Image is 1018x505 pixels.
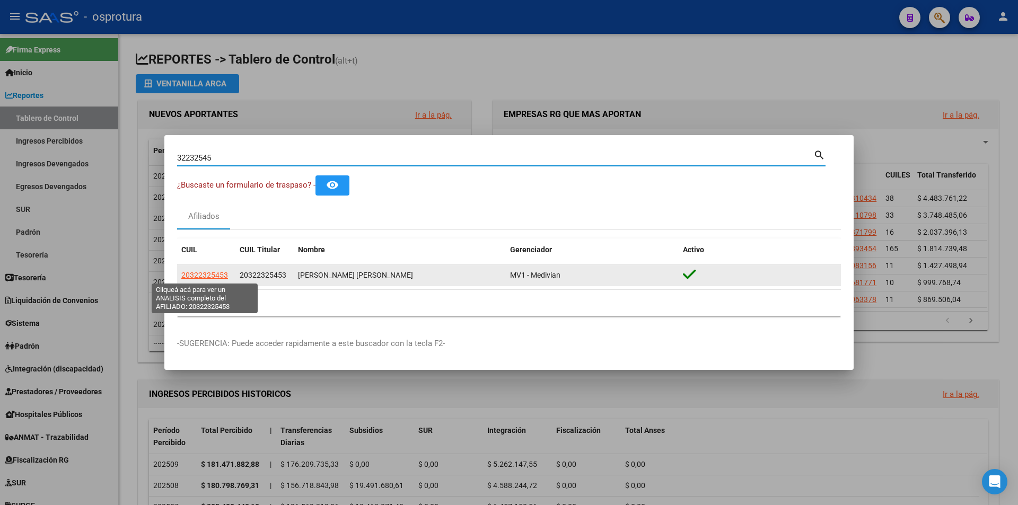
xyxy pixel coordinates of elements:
datatable-header-cell: Nombre [294,238,506,261]
div: [PERSON_NAME] [PERSON_NAME] [298,269,502,281]
span: ¿Buscaste un formulario de traspaso? - [177,180,315,190]
span: Nombre [298,245,325,254]
div: 1 total [177,290,841,316]
datatable-header-cell: CUIL [177,238,235,261]
span: Activo [683,245,704,254]
span: CUIL Titular [240,245,280,254]
datatable-header-cell: CUIL Titular [235,238,294,261]
mat-icon: search [813,148,826,161]
datatable-header-cell: Gerenciador [506,238,679,261]
span: 20322325453 [181,271,228,279]
div: Open Intercom Messenger [982,469,1007,494]
mat-icon: remove_red_eye [326,179,339,191]
span: CUIL [181,245,197,254]
span: Gerenciador [510,245,552,254]
span: 20322325453 [240,271,286,279]
p: -SUGERENCIA: Puede acceder rapidamente a este buscador con la tecla F2- [177,338,841,350]
div: Afiliados [188,210,220,223]
datatable-header-cell: Activo [679,238,841,261]
span: MV1 - Medivian [510,271,560,279]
